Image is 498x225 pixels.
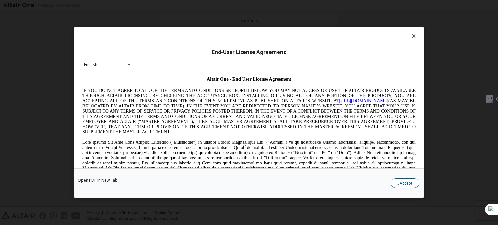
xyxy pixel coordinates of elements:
button: I Accept [391,178,419,188]
span: Lore Ipsumd Sit Ame Cons Adipisc Elitseddo (“Eiusmodte”) in utlabor Etdolo Magnaaliqua Eni. (“Adm... [3,66,336,112]
a: [URL][DOMAIN_NAME] [259,25,309,29]
div: End-User License Agreement [80,49,418,56]
div: English [84,63,97,67]
a: Open PDF in New Tab [78,178,118,182]
span: Altair One - End User License Agreement [127,3,212,8]
span: IF YOU DO NOT AGREE TO ALL OF THE TERMS AND CONDITIONS SET FORTH BELOW, YOU MAY NOT ACCESS OR USE... [3,14,336,61]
